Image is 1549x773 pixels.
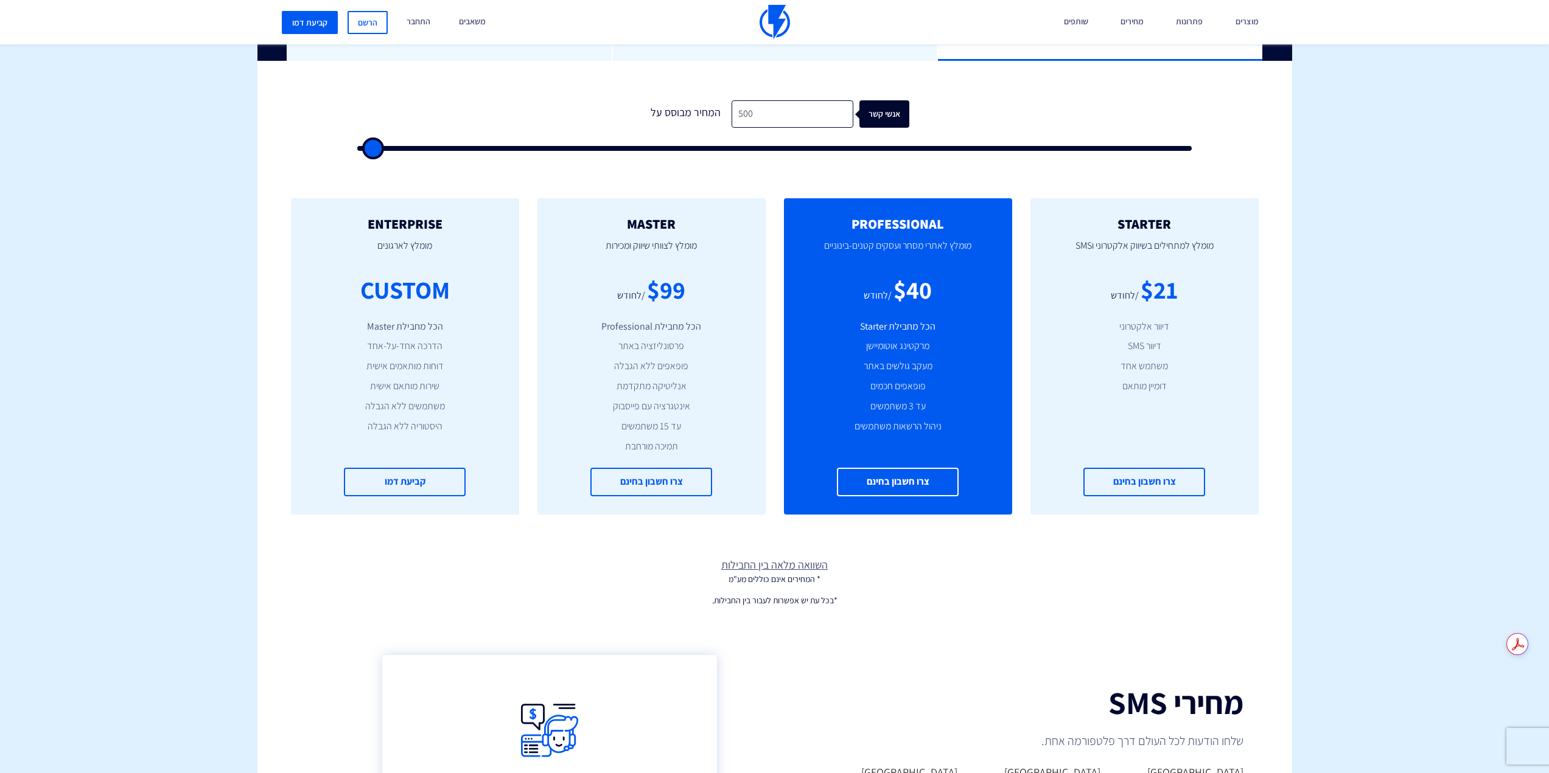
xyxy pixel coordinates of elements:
[878,732,1243,749] p: שלחו הודעות לכל העולם דרך פלטפורמה אחת.
[348,11,388,34] a: הרשם
[640,100,732,128] div: המחיר מבוסס על
[309,231,501,272] p: מומלץ לארגונים
[1111,289,1139,303] div: /לחודש
[556,231,747,272] p: מומלץ לצוותי שיווק ומכירות
[802,420,994,434] li: ניהול הרשאות משתמשים
[1049,380,1240,393] li: דומיין מותאם
[833,685,1243,720] h2: מחירי SMS
[1049,339,1240,353] li: דיוור SMS
[360,272,450,307] div: CUSTOM
[1049,217,1240,231] h2: STARTER
[1141,272,1178,307] div: $21
[257,557,1292,573] a: השוואה מלאה בין החבילות
[864,289,892,303] div: /לחודש
[647,272,685,307] div: $99
[1083,468,1205,496] a: צרו חשבון בחינם
[556,420,747,434] li: עד 15 משתמשים
[309,400,501,414] li: משתמשים ללא הגבלה
[556,217,747,231] h2: MASTER
[257,594,1292,606] p: *בכל עת יש אפשרות לעבור בין החבילות.
[309,420,501,434] li: היסטוריה ללא הגבלה
[309,380,501,393] li: שירות מותאם אישית
[257,573,1292,585] p: * המחירים אינם כוללים מע"מ
[879,100,929,128] div: אנשי קשר
[802,217,994,231] h2: PROFESSIONAL
[556,339,747,353] li: פרסונליזציה באתר
[309,339,501,353] li: הדרכה אחד-על-אחד
[344,468,466,496] a: קביעת דמו
[802,231,994,272] p: מומלץ לאתרי מסחר ועסקים קטנים-בינוניים
[802,359,994,373] li: מעקב גולשים באתר
[1049,359,1240,373] li: משתמש אחד
[1049,231,1240,272] p: מומלץ למתחילים בשיווק אלקטרוני וSMS
[309,359,501,373] li: דוחות מותאמים אישית
[802,339,994,353] li: מרקטינג אוטומיישן
[556,359,747,373] li: פופאפים ללא הגבלה
[309,217,501,231] h2: ENTERPRISE
[556,440,747,454] li: תמיכה מורחבת
[1049,320,1240,334] li: דיוור אלקטרוני
[590,468,712,496] a: צרו חשבון בחינם
[802,400,994,414] li: עד 3 משתמשים
[802,320,994,334] li: הכל מחבילת Starter
[556,400,747,414] li: אינטגרציה עם פייסבוק
[282,11,338,34] a: קביעת דמו
[893,272,932,307] div: $40
[556,320,747,334] li: הכל מחבילת Professional
[617,289,645,303] div: /לחודש
[556,380,747,393] li: אנליטיקה מתקדמת
[837,468,959,496] a: צרו חשבון בחינם
[802,380,994,393] li: פופאפים חכמים
[309,320,501,334] li: הכל מחבילת Master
